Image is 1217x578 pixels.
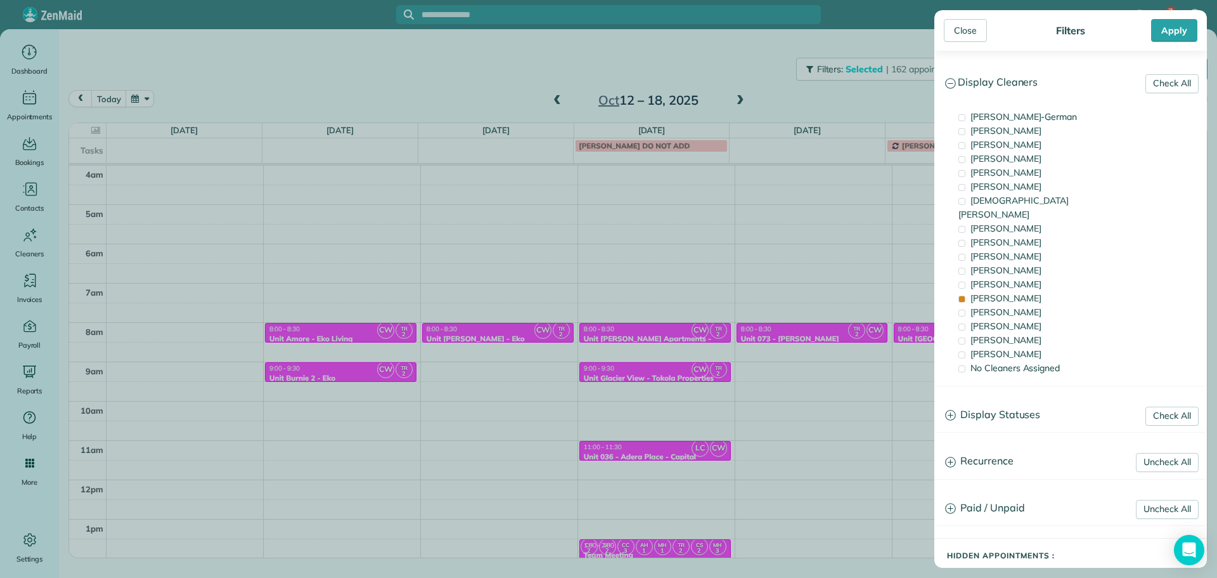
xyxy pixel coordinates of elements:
[1174,535,1204,565] div: Open Intercom Messenger
[935,445,1206,478] a: Recurrence
[1145,74,1199,93] a: Check All
[944,19,987,42] div: Close
[970,279,1041,290] span: [PERSON_NAME]
[970,306,1041,318] span: [PERSON_NAME]
[970,348,1041,360] span: [PERSON_NAME]
[970,362,1060,374] span: No Cleaners Assigned
[970,181,1041,192] span: [PERSON_NAME]
[1052,24,1089,37] div: Filters
[970,334,1041,346] span: [PERSON_NAME]
[1136,500,1199,519] a: Uncheck All
[970,167,1041,178] span: [PERSON_NAME]
[935,399,1206,431] a: Display Statuses
[953,567,984,578] b: [DATE]
[970,292,1041,304] span: [PERSON_NAME]
[1151,19,1197,42] div: Apply
[935,67,1206,99] a: Display Cleaners
[958,195,1069,220] span: [DEMOGRAPHIC_DATA][PERSON_NAME]
[970,153,1041,164] span: [PERSON_NAME]
[970,251,1041,262] span: [PERSON_NAME]
[1136,453,1199,472] a: Uncheck All
[970,139,1041,150] span: [PERSON_NAME]
[970,125,1041,136] span: [PERSON_NAME]
[947,551,1207,560] h5: Hidden Appointments :
[970,320,1041,332] span: [PERSON_NAME]
[970,237,1041,248] span: [PERSON_NAME]
[970,223,1041,234] span: [PERSON_NAME]
[935,492,1206,525] a: Paid / Unpaid
[970,111,1077,122] span: [PERSON_NAME]-German
[970,265,1041,276] span: [PERSON_NAME]
[1145,407,1199,426] a: Check All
